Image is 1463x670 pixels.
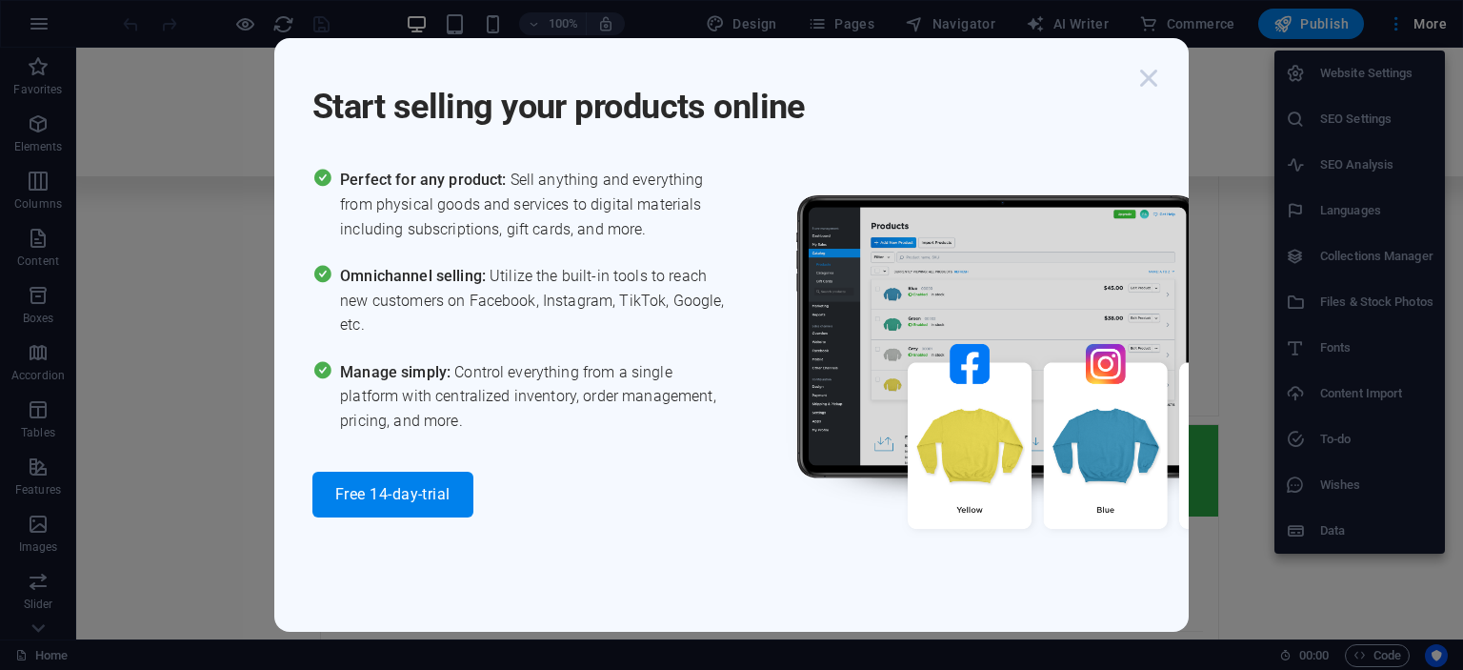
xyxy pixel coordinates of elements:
span: Manage simply: [340,363,454,381]
h1: Start selling your products online [312,61,1132,130]
span: Omnichannel selling: [340,267,490,285]
span: Free 14-day-trial [335,487,451,502]
span: Sell anything and everything from physical goods and services to digital materials including subs... [340,168,731,241]
img: promo_image.png [765,168,1336,584]
span: Utilize the built-in tools to reach new customers on Facebook, Instagram, TikTok, Google, etc. [340,264,731,337]
button: Free 14-day-trial [312,472,473,518]
span: Control everything from a single platform with centralized inventory, order management, pricing, ... [340,360,731,434]
span: Perfect for any product: [340,171,510,189]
